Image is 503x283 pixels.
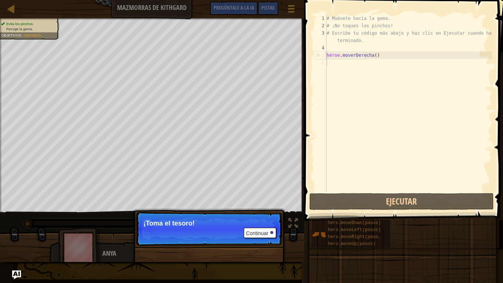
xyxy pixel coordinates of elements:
[282,1,300,19] button: Mostrar menú de juego
[21,34,22,38] font: :
[244,228,276,238] button: Continuar
[1,27,55,32] li: Recoge la gema.
[322,53,324,58] font: 5
[322,16,324,21] font: 1
[1,34,21,38] font: Objetivos
[210,1,258,15] button: Pregúntale a la IA
[246,230,268,236] font: Continuar
[6,27,33,31] font: Recoge la gema.
[261,4,275,11] font: Pistas
[328,227,381,233] font: hero.moveLeft(pasos)
[322,23,324,28] font: 2
[23,34,44,38] font: Andando...
[144,220,195,227] font: ¡Toma el tesoro!
[328,220,381,226] font: hero.moveDown(pasos)
[312,227,326,241] img: portrait.png
[322,45,324,50] font: 4
[1,22,55,27] li: Evita los pinchos.
[328,234,383,240] font: hero.moveRight(pasos)
[12,270,21,279] button: Pregúntale a la IA
[322,60,324,65] font: 6
[328,241,376,247] font: hero.moveUp(pasos)
[6,22,34,26] font: Evita los pinchos.
[214,4,254,11] font: Pregúntale a la IA
[322,31,324,36] font: 3
[309,193,494,210] button: Ejecutar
